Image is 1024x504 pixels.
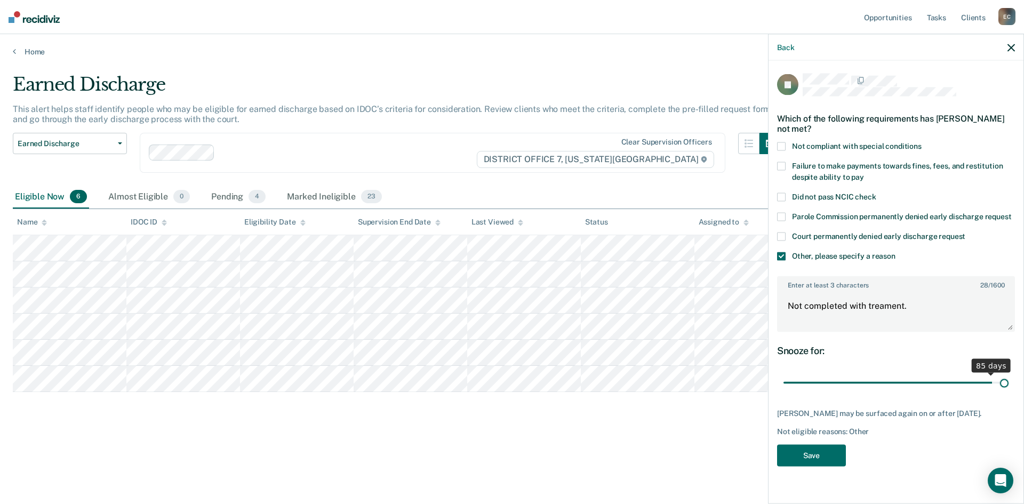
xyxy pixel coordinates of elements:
[980,282,1004,289] span: / 1600
[777,409,1015,418] div: [PERSON_NAME] may be surfaced again on or after [DATE].
[777,444,846,466] button: Save
[621,138,712,147] div: Clear supervision officers
[13,104,773,124] p: This alert helps staff identify people who may be eligible for earned discharge based on IDOC’s c...
[9,11,60,23] img: Recidiviz
[471,218,523,227] div: Last Viewed
[244,218,306,227] div: Eligibility Date
[777,345,1015,356] div: Snooze for:
[17,218,47,227] div: Name
[998,8,1015,25] div: E C
[18,139,114,148] span: Earned Discharge
[792,162,1003,181] span: Failure to make payments towards fines, fees, and restitution despite ability to pay
[778,291,1014,331] textarea: Not completed with treament.
[792,142,922,150] span: Not compliant with special conditions
[777,43,794,52] button: Back
[477,151,714,168] span: DISTRICT OFFICE 7, [US_STATE][GEOGRAPHIC_DATA]
[777,105,1015,142] div: Which of the following requirements has [PERSON_NAME] not met?
[988,468,1013,493] div: Open Intercom Messenger
[792,212,1012,221] span: Parole Commission permanently denied early discharge request
[361,190,382,204] span: 23
[585,218,608,227] div: Status
[792,232,965,241] span: Court permanently denied early discharge request
[131,218,167,227] div: IDOC ID
[792,193,876,201] span: Did not pass NCIC check
[777,427,1015,436] div: Not eligible reasons: Other
[980,282,988,289] span: 28
[778,277,1014,289] label: Enter at least 3 characters
[106,186,192,209] div: Almost Eligible
[792,252,895,260] span: Other, please specify a reason
[209,186,268,209] div: Pending
[13,74,781,104] div: Earned Discharge
[285,186,383,209] div: Marked Ineligible
[699,218,749,227] div: Assigned to
[358,218,441,227] div: Supervision End Date
[249,190,266,204] span: 4
[13,47,1011,57] a: Home
[13,186,89,209] div: Eligible Now
[173,190,190,204] span: 0
[972,358,1011,372] div: 85 days
[70,190,87,204] span: 6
